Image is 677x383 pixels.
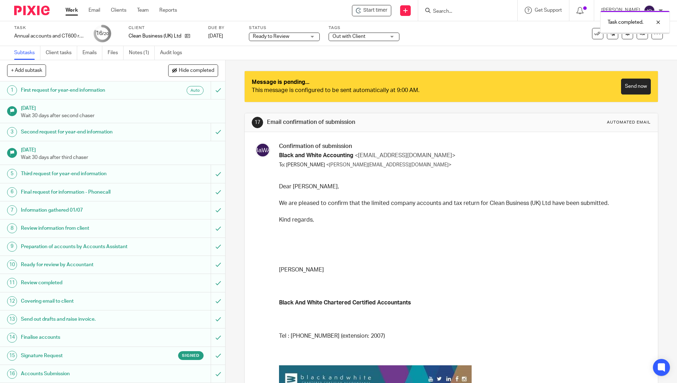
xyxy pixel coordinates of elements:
[96,29,109,38] div: 16
[7,314,17,324] div: 13
[21,296,143,307] h1: Covering email to client
[129,46,155,60] a: Notes (1)
[160,46,187,60] a: Audit logs
[7,85,17,95] div: 1
[179,68,214,74] span: Hide completed
[21,112,218,119] p: Wait 30 days after second chaser
[252,79,309,85] strong: Message is pending...
[182,353,200,359] span: Signed
[7,187,17,197] div: 6
[267,119,466,126] h1: Email confirmation of submission
[21,103,218,112] h1: [DATE]
[621,79,651,95] a: Send now
[329,25,399,31] label: Tags
[249,25,320,31] label: Status
[21,332,143,343] h1: Finalise accounts
[608,19,643,26] p: Task completed.
[7,205,17,215] div: 7
[14,33,85,40] div: Annual accounts and CT600 return - NON BOOKKEEPING CLIENTS
[208,34,223,39] span: [DATE]
[83,46,102,60] a: Emails
[21,85,143,96] h1: First request for year-end information
[252,117,263,128] div: 17
[159,7,177,14] a: Reports
[279,183,645,191] p: Dear [PERSON_NAME],
[89,7,100,14] a: Email
[21,154,218,161] p: Wait 30 days after third chaser
[279,162,325,167] span: To: [PERSON_NAME]
[279,216,645,224] p: Kind regards,
[7,223,17,233] div: 8
[7,296,17,306] div: 12
[14,6,50,15] img: Pixie
[21,259,143,270] h1: Ready for review by Accountant
[255,143,270,158] img: svg%3E
[21,127,143,137] h1: Second request for year-end information
[279,332,645,340] p: Tel : [PHONE_NUMBER] (extension: 2007)
[352,5,391,16] div: Clean Business (UK) Ltd - Annual accounts and CT600 return - NON BOOKKEEPING CLIENTS
[279,266,645,274] p: [PERSON_NAME]
[7,64,46,76] button: + Add subtask
[355,153,455,158] span: <[EMAIL_ADDRESS][DOMAIN_NAME]>
[66,7,78,14] a: Work
[21,145,218,154] h1: [DATE]
[187,86,204,95] div: Auto
[102,32,109,36] small: /20
[21,368,143,379] h1: Accounts Submission
[7,369,17,379] div: 16
[168,64,218,76] button: Hide completed
[253,34,289,39] span: Ready to Review
[21,350,143,361] h1: Signature Request
[7,278,17,288] div: 11
[108,46,124,60] a: Files
[137,7,149,14] a: Team
[644,5,655,16] img: svg%3E
[129,33,181,40] p: Clean Business (UK) Ltd
[7,260,17,270] div: 10
[7,169,17,179] div: 5
[46,46,77,60] a: Client tasks
[21,278,143,288] h1: Review completed
[21,187,143,198] h1: Final request for information - Phonecall
[21,314,143,325] h1: Send out drafts and raise invoice.
[7,242,17,252] div: 9
[607,120,651,125] div: Automated email
[14,25,85,31] label: Task
[21,205,143,216] h1: Information gathered 01/07
[332,34,365,39] span: Out with Client
[21,241,143,252] h1: Preparation of accounts by Accounts Assistant
[279,199,645,207] p: We are pleased to confirm that the limited company accounts and tax return for Clean Business (UK...
[21,223,143,234] h1: Review information from client
[208,25,240,31] label: Due by
[252,86,451,95] div: This message is configured to be sent automatically at 9:00 AM.
[279,153,353,158] span: Black and White Accounting
[279,143,645,150] h3: Confirmation of submission
[129,25,199,31] label: Client
[7,351,17,361] div: 15
[111,7,126,14] a: Clients
[14,46,40,60] a: Subtasks
[7,127,17,137] div: 3
[279,300,411,305] strong: Black And White Chartered Certified Accountants
[7,333,17,343] div: 14
[21,168,143,179] h1: Third request for year-end information
[326,162,451,167] span: <[PERSON_NAME][EMAIL_ADDRESS][DOMAIN_NAME]>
